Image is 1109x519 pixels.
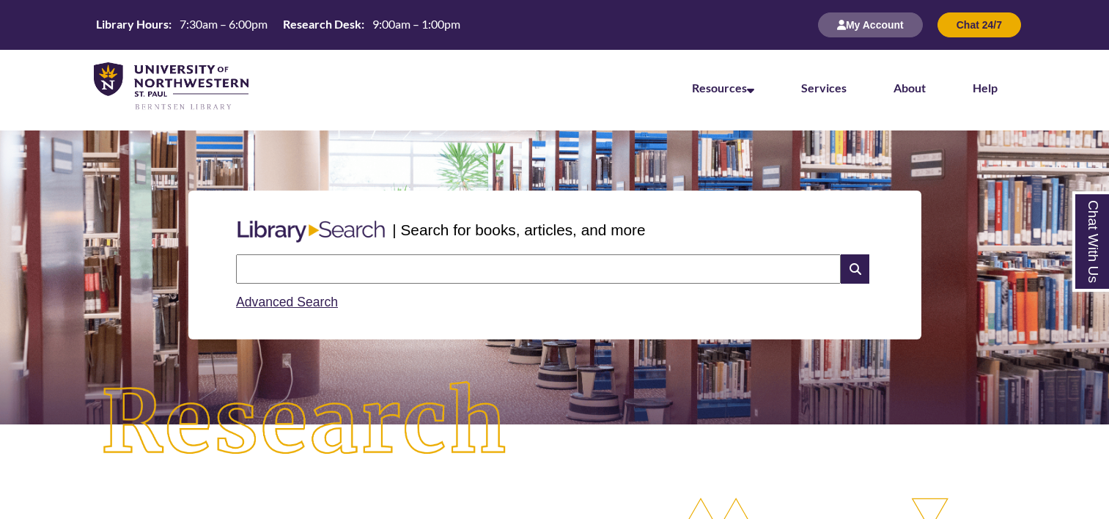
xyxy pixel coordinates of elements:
[230,215,392,249] img: Libary Search
[937,12,1021,37] button: Chat 24/7
[894,81,926,95] a: About
[277,16,366,32] th: Research Desk:
[180,17,268,31] span: 7:30am – 6:00pm
[973,81,998,95] a: Help
[90,16,174,32] th: Library Hours:
[818,12,923,37] button: My Account
[841,254,869,284] i: Search
[56,336,555,510] img: Research
[937,18,1021,31] a: Chat 24/7
[372,17,460,31] span: 9:00am – 1:00pm
[90,16,466,34] a: Hours Today
[90,16,466,32] table: Hours Today
[392,218,645,241] p: | Search for books, articles, and more
[94,62,248,111] img: UNWSP Library Logo
[692,81,754,95] a: Resources
[801,81,847,95] a: Services
[818,18,923,31] a: My Account
[236,295,338,309] a: Advanced Search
